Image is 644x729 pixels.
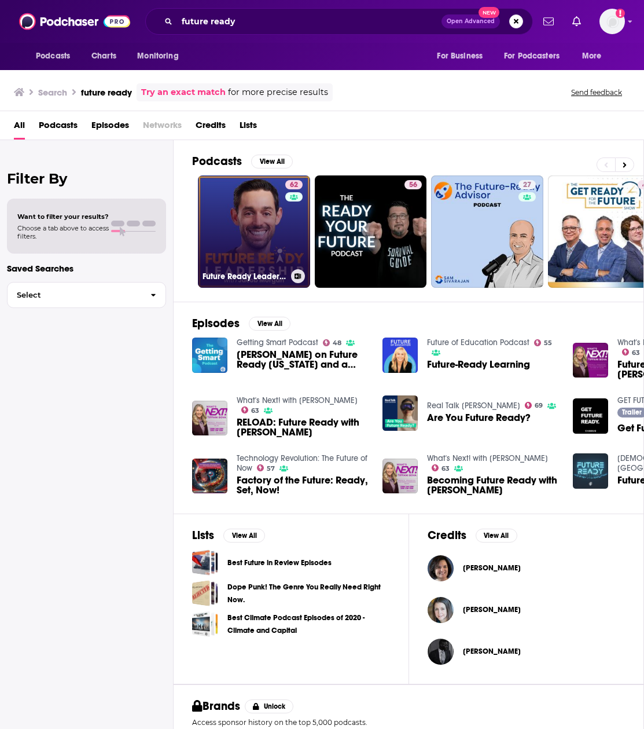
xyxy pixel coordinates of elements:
a: All [14,116,25,140]
a: Getting Smart Podcast [237,338,318,347]
a: Charts [84,45,123,67]
h2: Episodes [192,316,240,331]
span: 27 [523,179,531,191]
button: Iulia IstrateIulia Istrate [428,550,625,587]
a: CreditsView All [428,528,517,543]
img: Future-Ready Learning [382,338,418,373]
h2: Filter By [7,170,166,187]
img: Future Ready with Nick Davis [573,343,608,378]
button: View All [249,317,290,331]
h2: Podcasts [192,154,242,168]
a: 62 [285,180,303,189]
span: 62 [290,179,298,191]
button: open menu [574,45,616,67]
a: Future of Education Podcast [427,338,529,347]
span: Logged in as WE_Broadcast [599,9,625,34]
p: Saved Searches [7,263,166,274]
a: Factory of the Future: Ready, Set, Now! [237,475,369,495]
span: 56 [409,179,417,191]
button: View All [223,529,265,543]
svg: Add a profile image [616,9,625,18]
button: View All [251,155,293,168]
span: Choose a tab above to access filters. [17,224,109,240]
span: Lists [240,116,257,140]
a: EpisodesView All [192,316,290,331]
img: User Profile [599,9,625,34]
a: Dope Punk! The Genre You Really Need Right Now. [192,580,218,606]
img: Factory of the Future: Ready, Set, Now! [192,459,227,494]
a: Show notifications dropdown [539,12,558,31]
input: Search podcasts, credits, & more... [177,12,441,31]
a: Dope Punk! The Genre You Really Need Right Now. [227,581,390,606]
a: 27 [518,180,536,189]
h3: Search [38,87,67,98]
a: Are You Future Ready? [427,413,531,423]
span: Best Climate Podcast Episodes of 2020 - Climate and Capital [192,611,218,637]
a: 48 [323,339,342,346]
span: Select [8,291,141,299]
span: Networks [143,116,182,140]
a: 63 [622,349,641,356]
a: Future-Ready Learning [427,360,530,369]
button: open menu [429,45,497,67]
span: More [582,48,602,64]
a: Jennifer Purcell on Future Ready Oregon and a Future Ready Workforce [237,350,369,369]
a: What's Next! with Tiffani Bova [237,395,358,405]
button: Show profile menu [599,9,625,34]
img: Jennifer Purcell on Future Ready Oregon and a Future Ready Workforce [192,338,227,373]
h2: Credits [428,528,466,543]
span: 69 [535,403,543,408]
a: Try an exact match [141,86,226,99]
a: Technology Revolution: The Future of Now [237,453,367,473]
span: 57 [267,466,275,471]
div: Search podcasts, credits, & more... [145,8,533,35]
a: ListsView All [192,528,265,543]
span: Podcasts [39,116,78,140]
span: 63 [632,350,640,356]
a: 63 [432,464,450,471]
a: 57 [257,464,275,471]
span: Episodes [91,116,129,140]
span: 63 [251,408,259,413]
span: Charts [91,48,116,64]
button: Send feedback [568,87,625,97]
a: Real Talk Ryan Jespersen [427,401,520,411]
a: Show notifications dropdown [568,12,586,31]
button: View All [476,529,517,543]
h2: Brands [192,699,240,713]
a: Becoming Future Ready with Frederik Pferdt [427,475,559,495]
span: Podcasts [36,48,70,64]
img: Future Ready - Holy Living [573,453,608,489]
img: Get Future Ready [573,398,608,434]
span: Becoming Future Ready with [PERSON_NAME] [427,475,559,495]
h3: Future Ready Leadership With [PERSON_NAME] [203,272,286,281]
a: Are You Future Ready? [382,395,418,431]
span: New [479,7,499,18]
a: Iulia Istrate [463,563,521,573]
span: 63 [441,466,450,471]
a: Podchaser - Follow, Share and Rate Podcasts [19,10,130,32]
a: 56 [315,175,427,288]
a: 56 [404,180,422,189]
h3: future ready [81,87,132,98]
span: [PERSON_NAME] [463,647,521,656]
a: Best Climate Podcast Episodes of 2020 - Climate and Capital [227,611,390,637]
a: 55 [534,339,553,346]
span: Open Advanced [447,19,495,24]
a: Credits [196,116,226,140]
span: [PERSON_NAME] [463,563,521,573]
a: Best Future in Review Episodes [192,550,218,576]
span: For Podcasters [504,48,560,64]
img: RELOAD: Future Ready with Nick Davis [192,401,227,436]
button: Select [7,282,166,308]
img: Becoming Future Ready with Frederik Pferdt [382,459,418,494]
